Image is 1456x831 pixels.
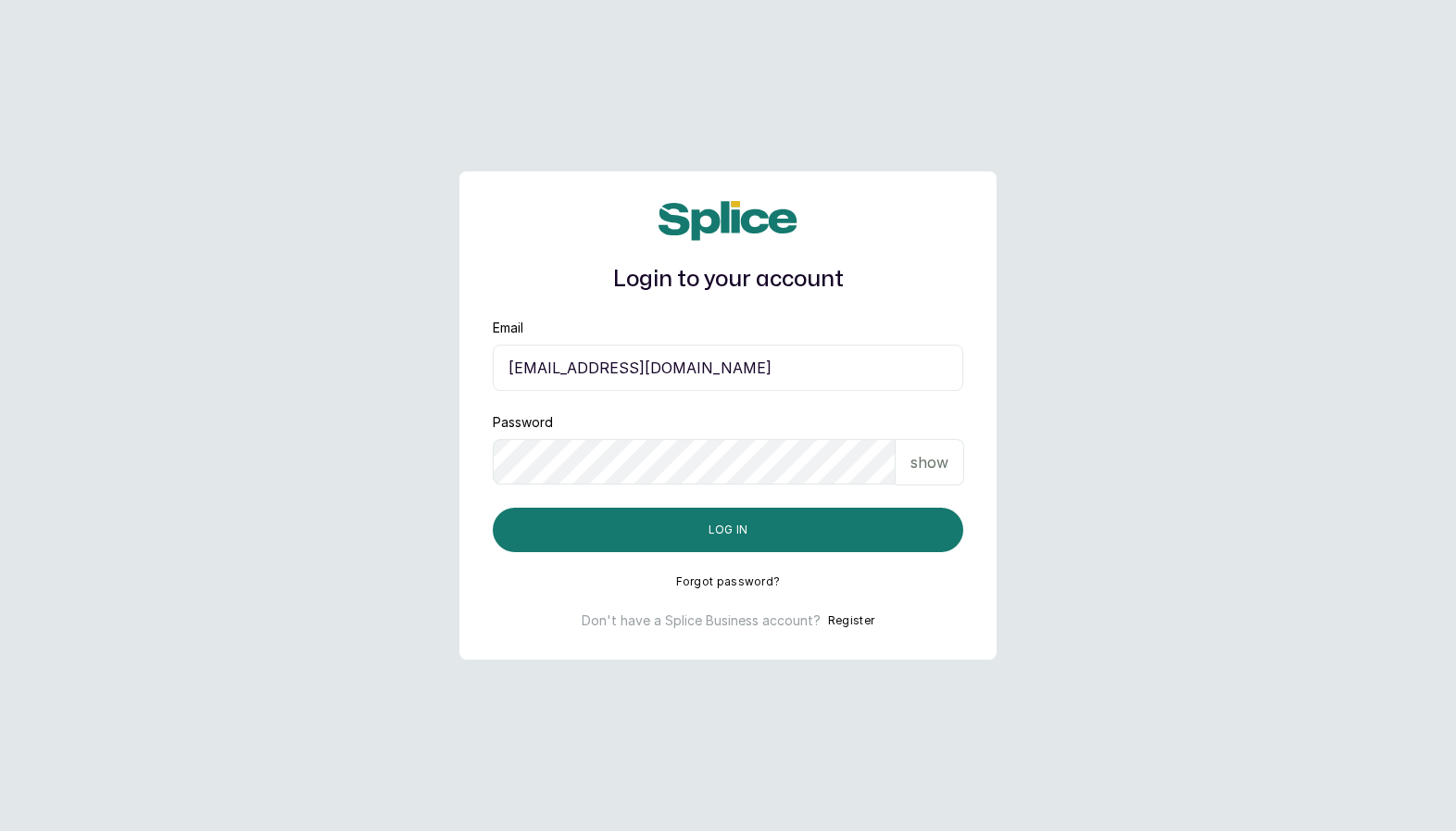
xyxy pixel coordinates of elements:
[910,451,948,473] p: show
[676,574,781,589] button: Forgot password?
[828,611,874,630] button: Register
[493,319,523,337] label: Email
[493,345,963,391] input: email@acme.com
[582,611,821,630] p: Don't have a Splice Business account?
[493,263,963,296] h1: Login to your account
[493,508,963,552] button: Log in
[493,413,553,432] label: Password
